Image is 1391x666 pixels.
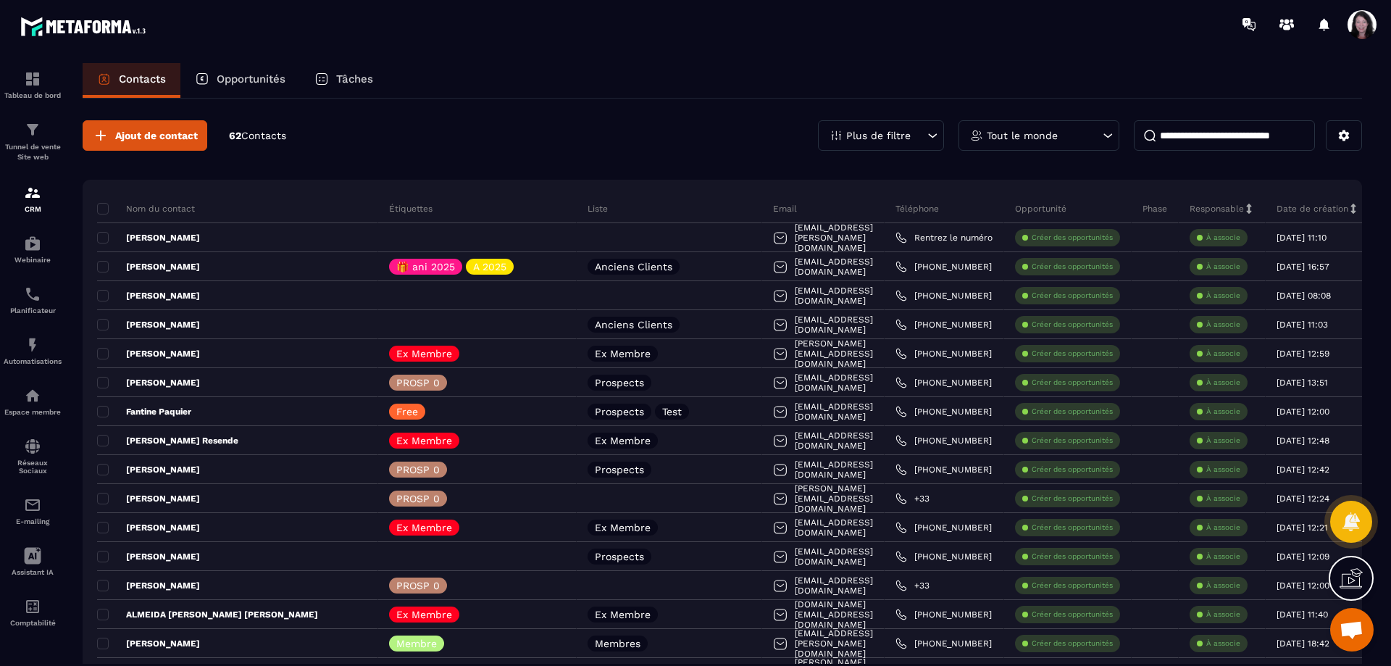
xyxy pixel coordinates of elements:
p: Créer des opportunités [1032,262,1113,272]
p: Contacts [119,72,166,86]
p: Ex Membre [396,609,452,620]
p: Webinaire [4,256,62,264]
p: Opportunité [1015,203,1066,215]
p: Planificateur [4,307,62,315]
p: Ex Membre [396,349,452,359]
p: Anciens Clients [595,320,672,330]
span: Contacts [241,130,286,141]
p: À associe [1206,320,1240,330]
a: [PHONE_NUMBER] [895,638,992,649]
p: Créer des opportunités [1032,523,1113,533]
p: [PERSON_NAME] [97,638,200,649]
p: Free [396,407,418,417]
p: [PERSON_NAME] [97,522,200,533]
p: [DATE] 18:42 [1277,638,1329,649]
p: À associe [1206,609,1240,620]
a: [PHONE_NUMBER] [895,290,992,301]
div: Ouvrir le chat [1330,608,1374,652]
p: Ex Membre [595,523,651,533]
p: Tunnel de vente Site web [4,142,62,162]
p: Tâches [336,72,373,86]
p: [DATE] 12:48 [1277,436,1329,446]
p: 62 [229,129,286,143]
p: À associe [1206,378,1240,388]
a: Opportunités [180,63,300,98]
p: À associe [1206,465,1240,475]
p: [DATE] 16:57 [1277,262,1329,272]
p: Créer des opportunités [1032,320,1113,330]
p: [DATE] 11:03 [1277,320,1328,330]
p: Test [662,407,682,417]
a: Assistant IA [4,536,62,587]
p: Automatisations [4,357,62,365]
a: [PHONE_NUMBER] [895,319,992,330]
a: automationsautomationsAutomatisations [4,325,62,376]
p: Espace membre [4,408,62,416]
p: Créer des opportunités [1032,291,1113,301]
a: automationsautomationsWebinaire [4,224,62,275]
p: [DATE] 11:40 [1277,609,1328,620]
a: formationformationTunnel de vente Site web [4,110,62,173]
p: Étiquettes [389,203,433,215]
a: [PHONE_NUMBER] [895,348,992,359]
p: À associe [1206,407,1240,417]
p: Ex Membre [396,436,452,446]
p: Opportunités [217,72,285,86]
p: [PERSON_NAME] [97,377,200,388]
p: Ex Membre [595,609,651,620]
p: À associe [1206,580,1240,591]
p: Prospects [595,378,644,388]
p: ALMEIDA [PERSON_NAME] [PERSON_NAME] [97,609,318,620]
p: Membre [396,638,437,649]
p: Prospects [595,551,644,562]
p: À associe [1206,436,1240,446]
img: scheduler [24,286,41,303]
p: Anciens Clients [595,262,672,272]
p: Créer des opportunités [1032,349,1113,359]
p: [DATE] 12:59 [1277,349,1329,359]
p: À associe [1206,291,1240,301]
p: [DATE] 12:21 [1277,523,1328,533]
a: emailemailE-mailing [4,486,62,536]
p: [DATE] 11:10 [1277,233,1327,243]
p: Date de création [1277,203,1348,215]
p: [DATE] 13:51 [1277,378,1328,388]
p: E-mailing [4,517,62,525]
p: Responsable [1190,203,1244,215]
p: Prospects [595,465,644,475]
p: À associe [1206,494,1240,504]
a: [PHONE_NUMBER] [895,435,992,446]
a: automationsautomationsEspace membre [4,376,62,427]
p: À associe [1206,233,1240,243]
a: social-networksocial-networkRéseaux Sociaux [4,427,62,486]
p: [PERSON_NAME] [97,232,200,243]
a: Tâches [300,63,388,98]
p: [PERSON_NAME] Resende [97,435,238,446]
p: A 2025 [473,262,506,272]
p: [PERSON_NAME] [97,493,200,504]
p: Créer des opportunités [1032,551,1113,562]
a: formationformationCRM [4,173,62,224]
p: [DATE] 12:00 [1277,407,1329,417]
p: Réseaux Sociaux [4,459,62,475]
p: Créer des opportunités [1032,378,1113,388]
p: [PERSON_NAME] [97,290,200,301]
p: [PERSON_NAME] [97,261,200,272]
p: Créer des opportunités [1032,436,1113,446]
p: Ex Membre [595,436,651,446]
a: [PHONE_NUMBER] [895,261,992,272]
p: [PERSON_NAME] [97,464,200,475]
p: Email [773,203,797,215]
p: Phase [1143,203,1167,215]
p: À associe [1206,262,1240,272]
p: Fantine Paquier [97,406,191,417]
a: schedulerschedulerPlanificateur [4,275,62,325]
p: Créer des opportunités [1032,465,1113,475]
p: PROSP 0 [396,580,440,591]
a: [PHONE_NUMBER] [895,609,992,620]
button: Ajout de contact [83,120,207,151]
p: [PERSON_NAME] [97,580,200,591]
img: logo [20,13,151,40]
p: Ex Membre [595,349,651,359]
img: formation [24,70,41,88]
